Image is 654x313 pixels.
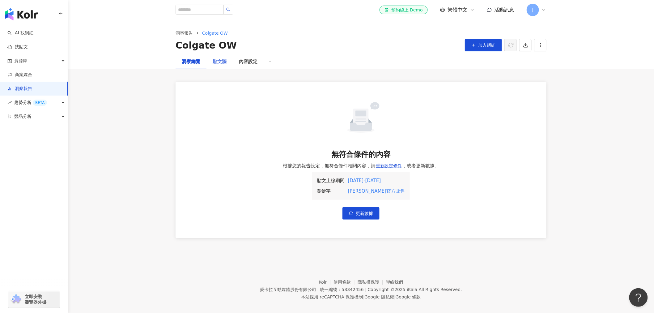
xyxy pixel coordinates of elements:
[331,149,391,160] div: 無符合條件的內容
[7,101,12,105] span: rise
[396,294,421,299] a: Google 條款
[448,6,467,13] span: 繁體中文
[495,7,514,13] span: 活動訊息
[317,187,345,195] div: 關鍵字
[348,187,405,195] div: [PERSON_NAME]官方販售
[384,7,423,13] div: 預約線上 Demo
[269,60,273,64] span: ellipsis
[264,54,278,69] button: ellipsis
[380,6,428,14] a: 預約線上 Demo
[317,287,319,292] span: |
[7,44,28,50] a: 找貼文
[364,294,394,299] a: Google 隱私權
[182,58,200,66] div: 洞察總覽
[465,39,502,51] button: 加入網紅
[176,39,237,52] div: Colgate OW
[226,7,231,12] span: search
[319,280,333,285] a: Kolr
[317,177,345,184] div: 貼文上線期間
[8,291,60,308] a: chrome extension立即安裝 瀏覽器外掛
[320,287,364,292] div: 統一編號：53342456
[365,287,367,292] span: |
[358,280,386,285] a: 隱私權保護
[407,287,418,292] a: iKala
[25,294,46,305] span: 立即安裝 瀏覽器外掛
[14,54,27,68] span: 資源庫
[376,163,402,168] span: 重新設定條件
[394,294,396,299] span: |
[342,207,380,220] button: 更新數據
[7,86,32,92] a: 洞察報告
[478,43,495,48] span: 加入網紅
[283,160,439,172] div: 根據您的報告設定，無符合條件相關內容，請 ，或者更新數據。
[239,58,257,66] div: 內容設定
[629,288,648,307] iframe: Help Scout Beacon - Open
[260,287,316,292] div: 愛卡拉互動媒體股份有限公司
[213,58,227,66] div: 貼文牆
[368,287,462,292] div: Copyright © 2025 All Rights Reserved.
[348,177,405,184] div: [DATE] - [DATE]
[174,30,194,36] a: 洞察報告
[532,6,533,13] span: J
[10,294,22,304] img: chrome extension
[386,280,403,285] a: 聯絡我們
[356,211,373,216] span: 更新數據
[14,96,47,109] span: 趨勢分析
[202,31,228,36] span: Colgate OW
[376,160,402,172] button: 重新設定條件
[7,30,33,36] a: searchAI 找網紅
[363,294,365,299] span: |
[33,100,47,106] div: BETA
[7,72,32,78] a: 商案媒合
[5,8,38,20] img: logo
[14,109,32,123] span: 競品分析
[301,293,421,301] span: 本站採用 reCAPTCHA 保護機制
[334,280,358,285] a: 使用條款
